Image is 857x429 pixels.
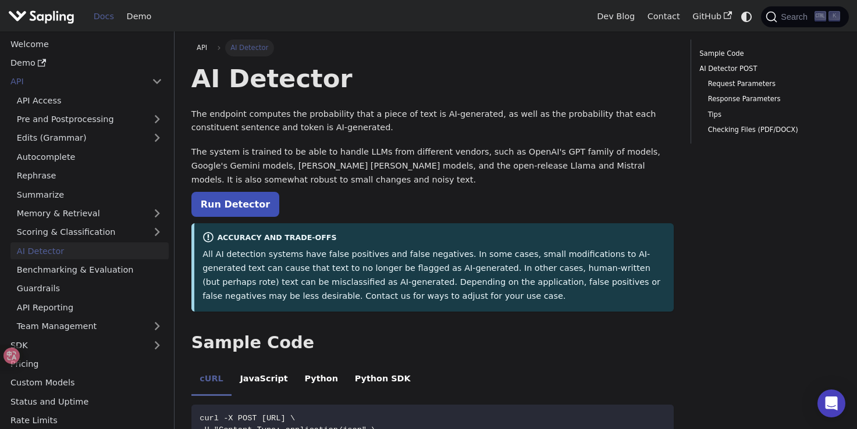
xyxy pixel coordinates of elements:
a: Rate Limits [4,412,169,429]
a: Benchmarking & Evaluation [10,262,169,278]
a: Pre and Postprocessing [10,111,169,128]
a: Status and Uptime [4,393,169,410]
a: Rephrase [10,167,169,184]
li: Python [296,364,346,396]
a: Run Detector [191,192,279,217]
a: AI Detector [10,242,169,259]
a: Request Parameters [708,78,832,90]
a: Contact [641,8,687,26]
a: Response Parameters [708,94,832,105]
nav: Breadcrumbs [191,40,674,56]
button: Search (Ctrl+K) [761,6,848,27]
div: Accuracy and Trade-offs [202,231,666,245]
a: Docs [87,8,120,26]
img: Sapling.ai [8,8,74,25]
span: API [197,44,207,52]
kbd: K [828,11,840,22]
p: All AI detection systems have false positives and false negatives. In some cases, small modificat... [202,248,666,303]
li: JavaScript [232,364,296,396]
h1: AI Detector [191,63,674,94]
a: Scoring & Classification [10,224,169,241]
div: Open Intercom Messenger [817,389,845,417]
a: AI Detector POST [699,63,836,74]
a: Welcome [4,35,169,52]
span: AI Detector [225,40,274,56]
p: The endpoint computes the probability that a piece of text is AI-generated, as well as the probab... [191,108,674,135]
a: Guardrails [10,280,169,297]
li: Python SDK [346,364,419,396]
a: Autocomplete [10,148,169,165]
h2: Sample Code [191,333,674,353]
p: The system is trained to be able to handle LLMs from different vendors, such as OpenAI's GPT fami... [191,145,674,187]
button: Switch between dark and light mode (currently system mode) [738,8,755,25]
button: Collapse sidebar category 'API' [145,73,169,90]
a: Edits (Grammar) [10,130,169,146]
a: Dev Blog [591,8,641,26]
li: cURL [191,364,232,396]
a: API Reporting [10,299,169,316]
button: Expand sidebar category 'SDK' [145,337,169,353]
span: Search [777,12,815,22]
a: Memory & Retrieval [10,205,169,222]
a: Demo [4,55,169,71]
a: Custom Models [4,374,169,391]
a: API [4,73,145,90]
a: Tips [708,109,832,120]
a: SDK [4,337,145,353]
a: API [191,40,213,56]
span: curl -X POST [URL] \ [200,414,295,423]
a: Sapling.ai [8,8,79,25]
a: GitHub [686,8,738,26]
a: Team Management [10,318,169,335]
a: Demo [120,8,158,26]
a: Pricing [4,356,169,373]
a: Checking Files (PDF/DOCX) [708,124,832,135]
a: Sample Code [699,48,836,59]
a: Summarize [10,186,169,203]
a: API Access [10,92,169,109]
